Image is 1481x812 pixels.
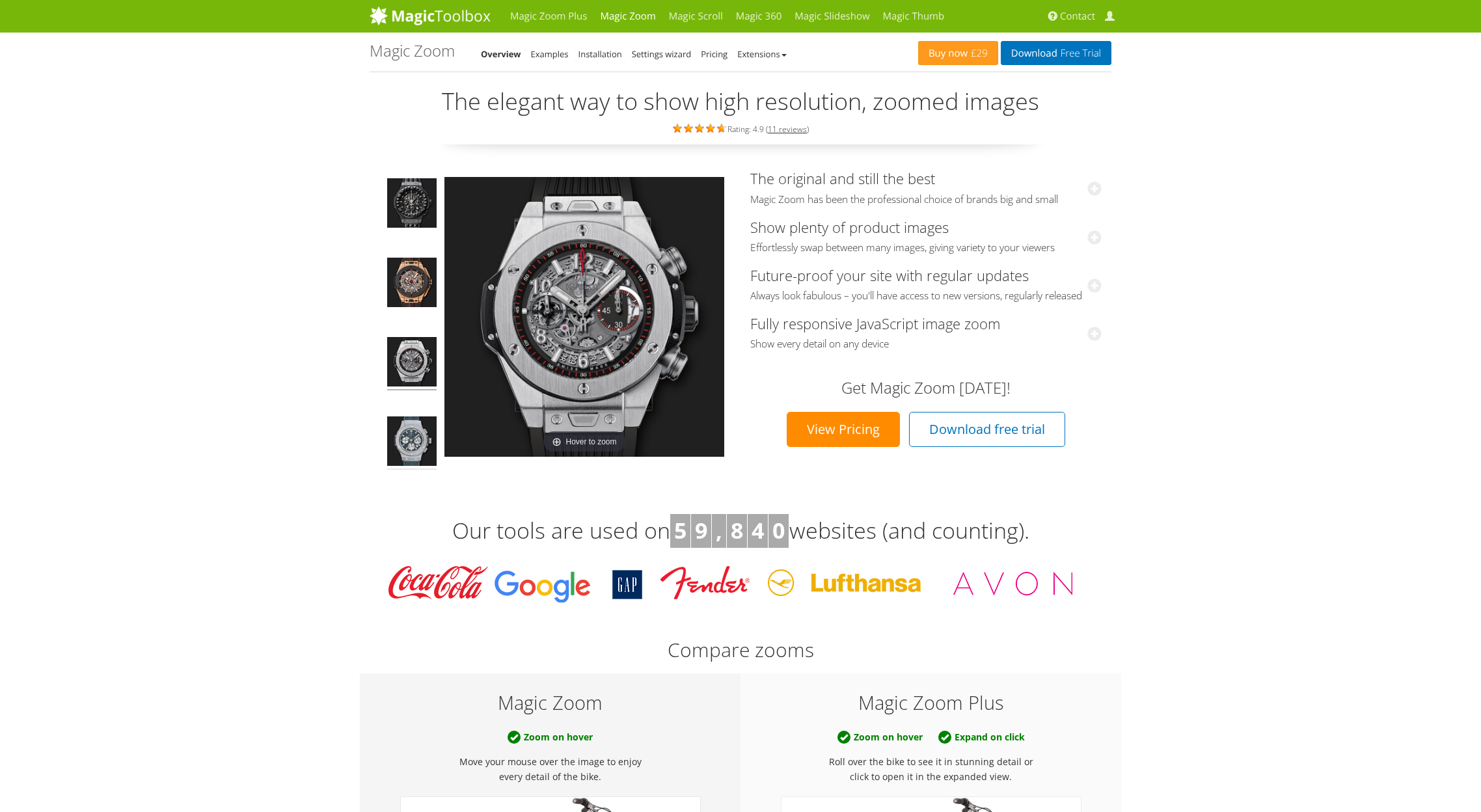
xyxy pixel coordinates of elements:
b: 4 [752,515,764,545]
a: Big Bang Ferrari King Gold Carbon [386,256,438,312]
a: Fully responsive JavaScript image zoomShow every detail on any device [750,314,1102,351]
a: View Pricing [787,412,900,447]
b: 9 [695,515,707,545]
a: Examples [531,48,569,60]
span: Always look fabulous – you'll have access to new versions, regularly released [750,290,1102,303]
b: Zoom on hover [501,726,599,748]
img: Big Bang Unico Titanium - Magic Zoom Demo [444,177,724,457]
img: Magic Toolbox Customers [379,561,1102,606]
a: Overview [481,48,521,60]
img: Big Bang Jeans - Magic Zoom Demo [387,416,437,470]
a: 11 reviews [768,124,807,135]
a: Pricing [701,48,727,60]
a: The original and still the bestMagic Zoom has been the professional choice of brands big and small [750,169,1102,206]
a: Download free trial [909,412,1065,447]
a: Big Bang Depeche Mode [386,177,438,233]
div: Rating: 4.9 ( ) [370,121,1111,135]
b: 5 [674,515,686,545]
img: Big Bang Unico Titanium - Magic Zoom Demo [387,337,437,390]
a: Settings wizard [632,48,692,60]
img: Big Bang Depeche Mode - Magic Zoom Demo [387,178,437,232]
p: Move your mouse over the image to enjoy every detail of the bike. [372,754,728,784]
b: 8 [731,515,743,545]
span: Effortlessly swap between many images, giving variety to your viewers [750,241,1102,254]
a: Future-proof your site with regular updatesAlways look fabulous – you'll have access to new versi... [750,265,1102,303]
b: Zoom on hover [831,726,929,748]
a: Installation [578,48,622,60]
h3: Our tools are used on websites (and counting). [370,514,1111,548]
h5: Magic Zoom Plus [753,692,1109,713]
b: , [716,515,722,545]
span: Free Trial [1057,48,1101,59]
span: Contact [1060,10,1095,23]
a: Extensions [737,48,786,60]
a: Buy now£29 [918,41,998,65]
img: MagicToolbox.com - Image tools for your website [370,6,491,25]
span: Show every detail on any device [750,338,1102,351]
a: DownloadFree Trial [1001,41,1111,65]
b: 0 [772,515,785,545]
h3: Get Magic Zoom [DATE]! [763,379,1089,396]
b: Expand on click [932,726,1031,748]
img: Big Bang Ferrari King Gold Carbon [387,258,437,311]
a: Big Bang Unico Titanium [386,336,438,392]
span: Magic Zoom has been the professional choice of brands big and small [750,193,1102,206]
span: £29 [968,48,988,59]
a: Show plenty of product imagesEffortlessly swap between many images, giving variety to your viewers [750,217,1102,254]
h2: The elegant way to show high resolution, zoomed images [370,88,1111,115]
p: Roll over the bike to see it in stunning detail or click to open it in the expanded view. [753,754,1109,784]
a: Hover to zoomBig Bang Unico Titanium - Magic Zoom Demo [444,177,724,457]
h5: Magic Zoom [372,692,728,713]
h1: Magic Zoom [370,42,455,59]
a: Big Bang Jeans [386,415,438,471]
h2: Compare zooms [370,639,1111,660]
